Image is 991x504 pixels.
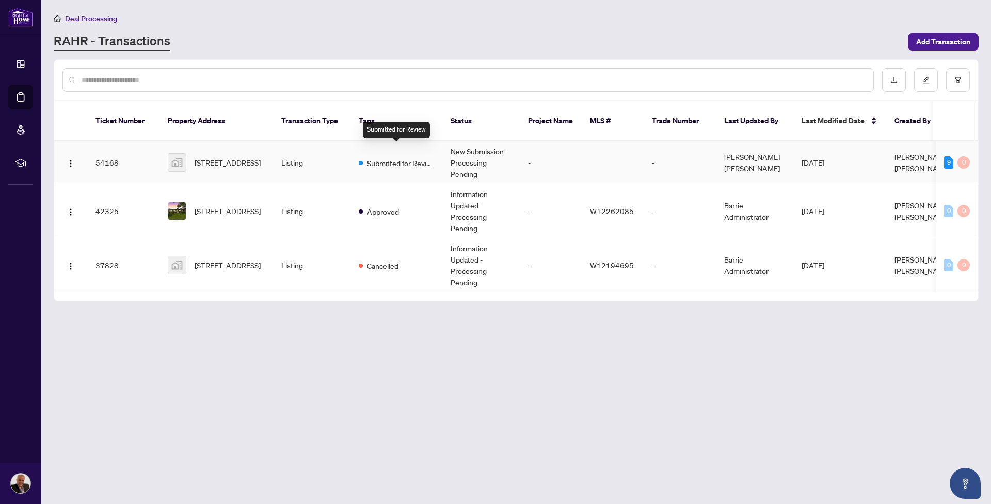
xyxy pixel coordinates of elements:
[87,238,159,292] td: 37828
[520,101,582,141] th: Project Name
[716,141,793,184] td: [PERSON_NAME] [PERSON_NAME]
[87,101,159,141] th: Ticket Number
[520,141,582,184] td: -
[195,259,261,271] span: [STREET_ADDRESS]
[882,68,906,92] button: download
[273,184,350,238] td: Listing
[273,141,350,184] td: Listing
[273,238,350,292] td: Listing
[159,101,273,141] th: Property Address
[168,256,186,274] img: thumbnail-img
[8,8,33,27] img: logo
[914,68,938,92] button: edit
[67,262,75,270] img: Logo
[590,206,634,216] span: W12262085
[87,141,159,184] td: 54168
[894,255,950,275] span: [PERSON_NAME] [PERSON_NAME]
[950,468,981,499] button: Open asap
[62,203,79,219] button: Logo
[802,206,824,216] span: [DATE]
[442,238,520,292] td: Information Updated - Processing Pending
[168,154,186,171] img: thumbnail-img
[363,122,430,138] div: Submitted for Review
[367,157,434,169] span: Submitted for Review
[957,205,970,217] div: 0
[195,205,261,217] span: [STREET_ADDRESS]
[520,238,582,292] td: -
[802,261,824,270] span: [DATE]
[644,141,716,184] td: -
[65,14,117,23] span: Deal Processing
[350,101,442,141] th: Tags
[168,202,186,220] img: thumbnail-img
[954,76,962,84] span: filter
[67,208,75,216] img: Logo
[87,184,159,238] td: 42325
[62,154,79,171] button: Logo
[367,206,399,217] span: Approved
[716,184,793,238] td: Barrie Administrator
[908,33,979,51] button: Add Transaction
[946,68,970,92] button: filter
[894,201,950,221] span: [PERSON_NAME] [PERSON_NAME]
[590,261,634,270] span: W12194695
[886,101,948,141] th: Created By
[54,32,170,51] a: RAHR - Transactions
[716,101,793,141] th: Last Updated By
[442,141,520,184] td: New Submission - Processing Pending
[442,101,520,141] th: Status
[520,184,582,238] td: -
[582,101,644,141] th: MLS #
[644,184,716,238] td: -
[716,238,793,292] td: Barrie Administrator
[957,156,970,169] div: 0
[62,257,79,273] button: Logo
[195,157,261,168] span: [STREET_ADDRESS]
[54,15,61,22] span: home
[890,76,898,84] span: download
[273,101,350,141] th: Transaction Type
[802,158,824,167] span: [DATE]
[793,101,886,141] th: Last Modified Date
[944,205,953,217] div: 0
[367,260,398,271] span: Cancelled
[11,474,30,493] img: Profile Icon
[944,259,953,271] div: 0
[67,159,75,168] img: Logo
[802,115,865,126] span: Last Modified Date
[957,259,970,271] div: 0
[916,34,970,50] span: Add Transaction
[644,238,716,292] td: -
[644,101,716,141] th: Trade Number
[922,76,930,84] span: edit
[944,156,953,169] div: 9
[442,184,520,238] td: Information Updated - Processing Pending
[894,152,950,173] span: [PERSON_NAME] [PERSON_NAME]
